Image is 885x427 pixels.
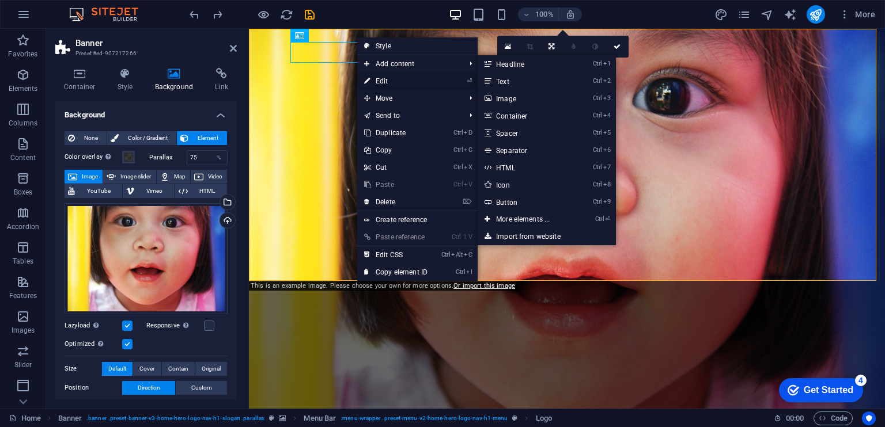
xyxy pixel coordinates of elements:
[279,7,293,21] button: reload
[139,362,154,376] span: Cover
[175,184,227,198] button: HTML
[563,36,585,58] a: Blur
[605,215,610,223] i: ⏎
[536,411,552,425] span: Click to select. Double-click to edit
[81,170,99,184] span: Image
[357,37,478,55] a: Style
[123,184,174,198] button: Vimeo
[585,36,607,58] a: Greyscale
[478,211,573,228] a: Ctrl⏎More elements ...
[65,381,122,395] label: Position
[55,101,237,122] h4: Background
[603,163,611,171] i: 7
[109,68,146,92] h4: Style
[78,131,103,145] span: None
[464,181,472,188] i: V
[819,411,848,425] span: Code
[187,7,201,21] button: undo
[14,188,33,197] p: Boxes
[177,131,227,145] button: Element
[357,124,434,142] a: CtrlDDuplicate
[176,381,227,395] button: Custom
[357,264,434,281] a: CtrlICopy element ID
[138,184,171,198] span: Vimeo
[737,8,751,21] i: Pages (Ctrl+Alt+S)
[478,73,573,90] a: Ctrl2Text
[14,360,32,369] p: Slider
[463,198,472,205] i: ⌦
[9,291,37,300] p: Features
[269,415,274,421] i: This element is a customizable preset
[58,411,552,425] nav: breadcrumb
[593,129,602,136] i: Ctrl
[122,131,173,145] span: Color / Gradient
[467,77,472,85] i: ⏎
[593,112,602,119] i: Ctrl
[65,131,107,145] button: None
[464,129,472,136] i: D
[786,411,804,425] span: 00 00
[65,319,122,333] label: Lazyload
[108,362,126,376] span: Default
[12,326,35,335] p: Images
[55,68,109,92] h4: Container
[834,5,880,24] button: More
[357,159,434,176] a: CtrlXCut
[603,198,611,205] i: 9
[122,381,175,395] button: Direction
[13,257,33,266] p: Tables
[784,8,797,21] i: AI Writer
[78,184,119,198] span: YouTube
[478,142,573,159] a: Ctrl6Separator
[357,55,460,73] span: Add content
[85,2,97,14] div: 4
[603,112,611,119] i: 4
[839,9,875,20] span: More
[593,77,602,85] i: Ctrl
[66,7,153,21] img: Editor Logo
[593,163,602,171] i: Ctrl
[248,281,517,291] div: This is an example image. Please choose your own for more options.
[518,7,559,21] button: 100%
[453,282,515,289] a: Or import this image
[519,36,541,58] a: Crop mode
[593,181,602,188] i: Ctrl
[173,170,187,184] span: Map
[357,90,460,107] span: Move
[149,154,187,161] label: Parallax
[565,9,576,20] i: On resize automatically adjust zoom level to fit chosen device.
[9,6,93,30] div: Get Started 4 items remaining, 20% complete
[103,170,156,184] button: Image slider
[478,55,573,73] a: Ctrl1Headline
[302,7,316,21] button: save
[65,150,122,164] label: Color overlay
[303,8,316,21] i: Save (Ctrl+S)
[357,193,434,211] a: ⌦Delete
[202,362,221,376] span: Original
[304,411,336,425] span: Click to select. Double-click to edit
[541,36,563,58] a: Change orientation
[603,60,611,67] i: 1
[211,151,227,165] div: %
[86,411,264,425] span: . banner .preset-banner-v3-home-hero-logo-nav-h1-slogan .parallax
[146,68,207,92] h4: Background
[535,7,554,21] h6: 100%
[784,7,797,21] button: text_generator
[34,13,84,23] div: Get Started
[65,203,228,314] div: gallery-kid-closeup.jpeg
[774,411,804,425] h6: Session time
[593,94,602,102] i: Ctrl
[468,233,472,241] i: V
[65,184,122,198] button: YouTube
[593,60,602,67] i: Ctrl
[210,7,224,21] button: redo
[814,411,853,425] button: Code
[211,8,224,21] i: Redo: Move elements (Ctrl+Y, ⌘+Y)
[357,107,460,124] a: Send to
[256,7,270,21] button: Click here to leave preview mode and continue editing
[195,362,227,376] button: Original
[464,146,472,154] i: C
[593,146,602,154] i: Ctrl
[453,146,463,154] i: Ctrl
[207,170,224,184] span: Video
